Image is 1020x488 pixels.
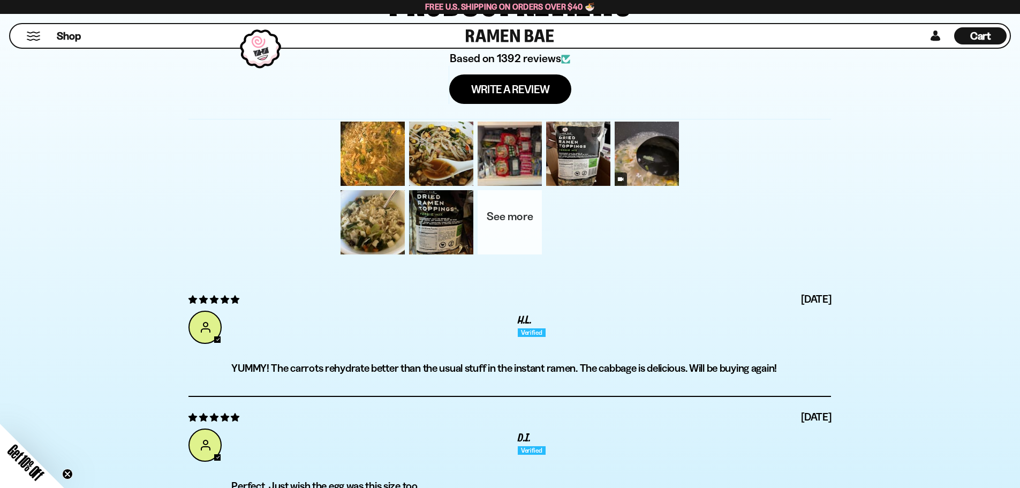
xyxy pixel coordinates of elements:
[188,291,239,306] span: 5 star review
[954,24,1007,48] a: Cart
[5,441,47,483] span: Get 10% Off
[449,74,571,104] a: Write a review
[425,2,595,12] span: Free U.S. Shipping on Orders over $40 🍜
[450,50,570,66] div: Based on 1392 reviews
[231,362,831,375] p: YUMMY! The carrots rehydrate better than the usual stuff in the instant ramen. The cabbage is del...
[518,433,531,444] span: D.I.
[57,27,81,44] a: Shop
[970,29,991,42] span: Cart
[62,469,73,479] button: Close teaser
[188,409,239,424] span: 5 star review
[801,409,831,424] span: [DATE]
[801,291,831,306] span: [DATE]
[26,32,41,41] button: Mobile Menu Trigger
[518,316,532,326] span: H.L.
[57,29,81,43] span: Shop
